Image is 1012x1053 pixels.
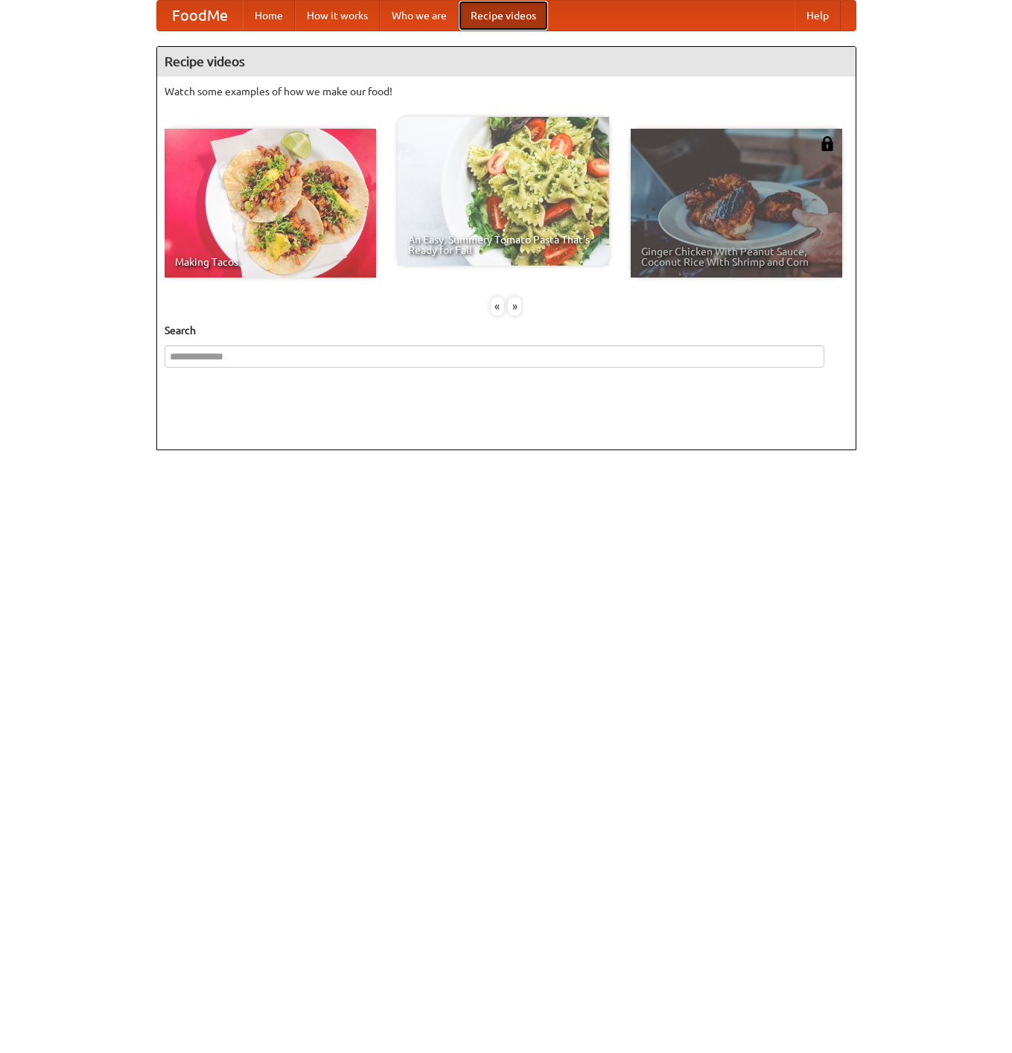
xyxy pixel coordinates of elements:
a: Recipe videos [459,1,548,31]
a: An Easy, Summery Tomato Pasta That's Ready for Fall [398,117,609,266]
div: » [508,297,521,316]
h5: Search [165,323,848,338]
a: Making Tacos [165,129,376,278]
a: Who we are [380,1,459,31]
p: Watch some examples of how we make our food! [165,84,848,99]
a: How it works [295,1,380,31]
a: Home [243,1,295,31]
h4: Recipe videos [157,47,856,77]
a: Help [795,1,841,31]
span: An Easy, Summery Tomato Pasta That's Ready for Fall [408,234,599,255]
span: Making Tacos [175,257,366,267]
div: « [491,297,504,316]
img: 483408.png [820,136,835,151]
a: FoodMe [157,1,243,31]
